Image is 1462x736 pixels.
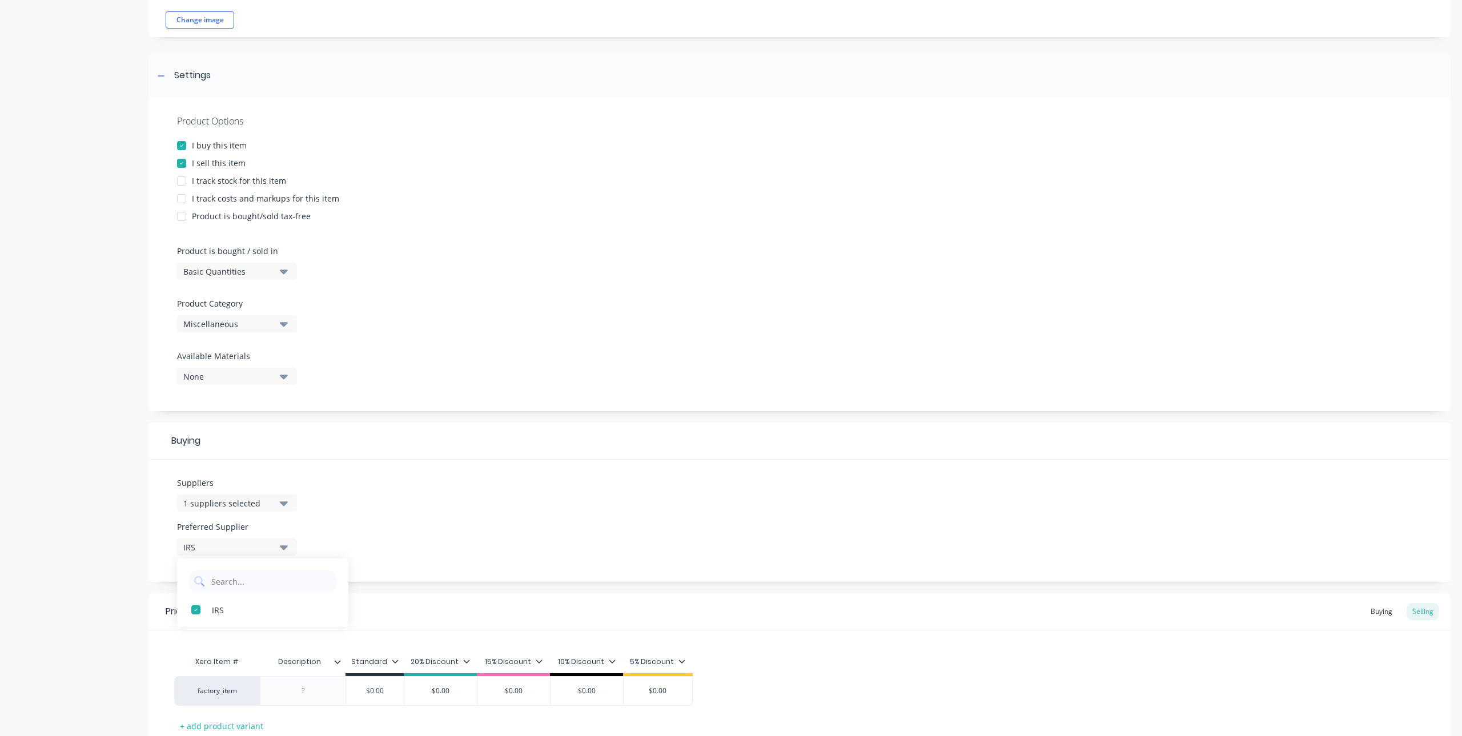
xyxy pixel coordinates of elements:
label: Product is bought / sold in [177,245,291,257]
div: $0.00 [346,677,404,705]
div: Buying [1365,603,1398,620]
input: Search... [210,570,331,593]
div: 10% Discount [558,657,616,667]
div: Product Options [177,114,1422,128]
button: None [177,368,297,385]
div: Miscellaneous [183,318,275,330]
label: Product Category [177,297,291,309]
div: I buy this item [192,139,247,151]
div: None [183,371,275,383]
div: Selling [1407,603,1439,620]
div: Pricing [166,605,195,618]
div: Buying [148,423,1451,460]
div: factory_item [186,686,248,696]
div: Basic Quantities [183,266,275,277]
div: IRS [183,541,275,553]
div: I track stock for this item [192,175,286,187]
div: 20% Discount [411,657,470,667]
button: Basic Quantities [177,263,297,280]
label: Available Materials [177,350,297,362]
div: I track costs and markups for this item [192,192,339,204]
div: I sell this item [192,157,246,169]
div: Standard [351,657,399,667]
div: factory_item$0.00$0.00$0.00$0.00$0.00 [174,676,693,706]
button: 1 suppliers selected [177,494,297,512]
div: $0.00 [624,677,692,705]
div: Product is bought/sold tax-free [192,210,311,222]
div: Description [260,647,339,676]
div: IRS [212,604,326,616]
button: IRS [177,538,297,556]
label: Suppliers [177,477,297,489]
div: 5% Discount [630,657,685,667]
div: $0.00 [404,677,477,705]
div: $0.00 [477,677,550,705]
button: Miscellaneous [177,315,297,332]
div: 15% Discount [485,657,543,667]
div: Xero Item # [174,650,260,673]
div: Settings [174,69,211,83]
button: Change image [166,11,234,29]
div: Description [260,650,346,673]
div: 1 suppliers selected [183,497,275,509]
div: $0.00 [551,677,623,705]
label: Preferred Supplier [177,521,297,533]
div: + add product variant [174,717,269,735]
